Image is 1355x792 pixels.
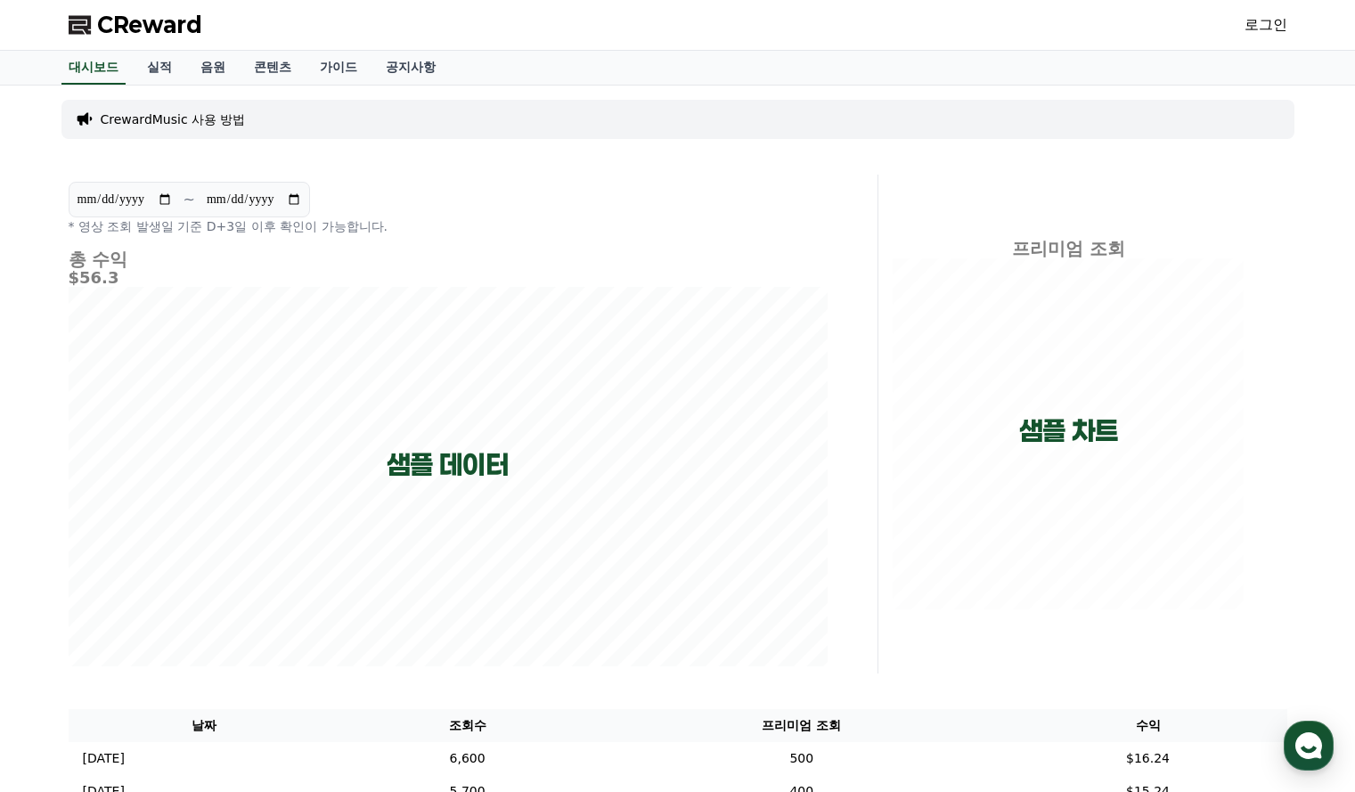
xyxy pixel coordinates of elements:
a: 대시보드 [61,51,126,85]
td: 500 [594,742,1008,775]
h5: $56.3 [69,269,828,287]
th: 조회수 [340,709,594,742]
a: 공지사항 [371,51,450,85]
td: $16.24 [1009,742,1287,775]
p: 샘플 데이터 [387,449,509,481]
a: 음원 [186,51,240,85]
a: 홈 [5,565,118,609]
a: 대화 [118,565,230,609]
span: 대화 [163,592,184,607]
span: CReward [97,11,202,39]
p: [DATE] [83,749,125,768]
th: 날짜 [69,709,341,742]
td: 6,600 [340,742,594,775]
span: 설정 [275,592,297,606]
a: CReward [69,11,202,39]
th: 수익 [1009,709,1287,742]
a: 로그인 [1245,14,1287,36]
a: 실적 [133,51,186,85]
h4: 프리미엄 조회 [893,239,1245,258]
span: 홈 [56,592,67,606]
a: 설정 [230,565,342,609]
a: 가이드 [306,51,371,85]
p: * 영상 조회 발생일 기준 D+3일 이후 확인이 가능합니다. [69,217,828,235]
h4: 총 수익 [69,249,828,269]
a: 콘텐츠 [240,51,306,85]
p: 샘플 차트 [1019,415,1118,447]
th: 프리미엄 조회 [594,709,1008,742]
p: ~ [184,189,195,210]
a: CrewardMusic 사용 방법 [101,110,246,128]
